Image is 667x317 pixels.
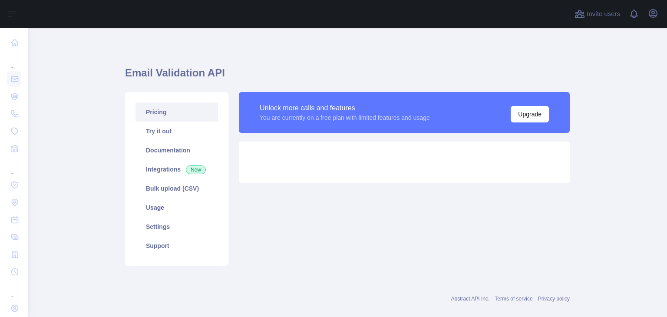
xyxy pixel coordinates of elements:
div: Unlock more calls and features [260,103,430,113]
a: Usage [135,198,218,217]
a: Support [135,236,218,255]
a: Terms of service [495,296,532,302]
h1: Email Validation API [125,66,570,87]
a: Bulk upload (CSV) [135,179,218,198]
a: Abstract API Inc. [451,296,490,302]
a: Documentation [135,141,218,160]
a: Integrations New [135,160,218,179]
div: ... [7,281,21,299]
a: Privacy policy [538,296,570,302]
a: Pricing [135,102,218,122]
span: Invite users [587,9,620,19]
button: Upgrade [511,106,549,122]
div: ... [7,52,21,69]
span: New [186,165,206,174]
div: ... [7,158,21,175]
a: Try it out [135,122,218,141]
a: Settings [135,217,218,236]
button: Invite users [573,7,622,21]
div: You are currently on a free plan with limited features and usage [260,113,430,122]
